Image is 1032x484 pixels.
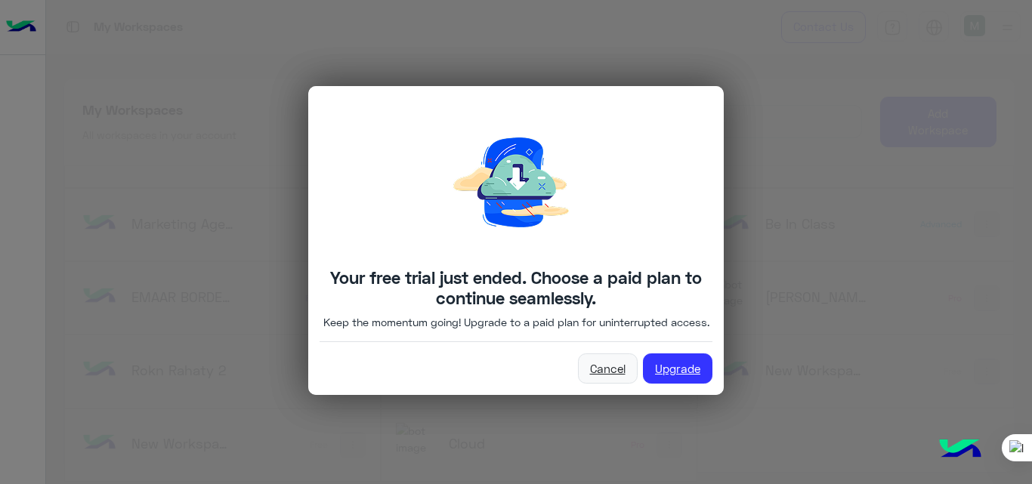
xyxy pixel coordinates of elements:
p: Keep the momentum going! Upgrade to a paid plan for uninterrupted access. [323,314,709,330]
img: hulul-logo.png [934,424,987,476]
a: Cancel [578,353,638,384]
a: Upgrade [643,353,712,384]
img: Downloading.png [403,97,629,267]
h4: Your free trial just ended. Choose a paid plan to continue seamlessly. [320,267,712,308]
